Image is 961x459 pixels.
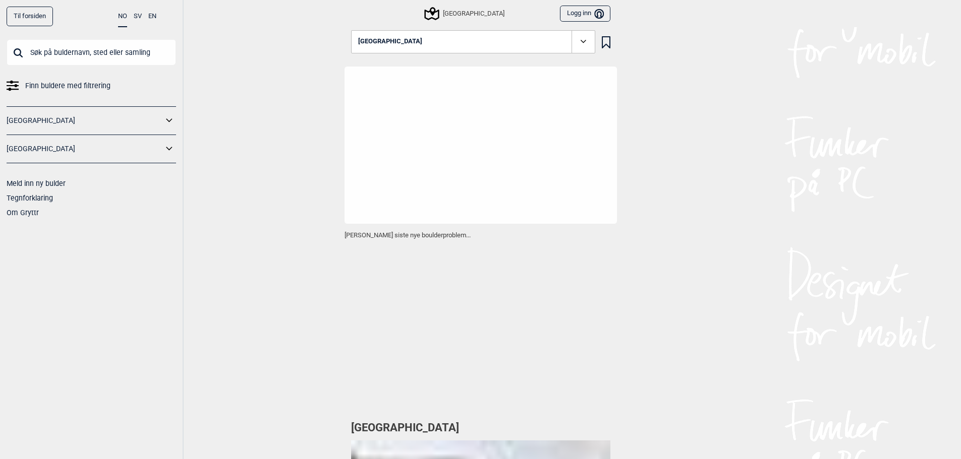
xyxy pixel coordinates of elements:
[7,7,53,26] a: Til forsiden
[7,79,176,93] a: Finn buldere med filtrering
[560,6,610,22] button: Logg inn
[7,113,163,128] a: [GEOGRAPHIC_DATA]
[351,30,595,53] button: [GEOGRAPHIC_DATA]
[7,39,176,65] input: Søk på buldernavn, sted eller samling
[118,7,127,27] button: NO
[148,7,156,26] button: EN
[7,194,53,202] a: Tegnforklaring
[7,142,163,156] a: [GEOGRAPHIC_DATA]
[134,7,142,26] button: SV
[7,179,66,187] a: Meld inn ny bulder
[25,79,110,93] span: Finn buldere med filtrering
[345,230,617,240] p: [PERSON_NAME] siste nye boulderproblem...
[7,209,39,217] a: Om Gryttr
[358,38,422,45] span: [GEOGRAPHIC_DATA]
[351,420,610,436] h1: [GEOGRAPHIC_DATA]
[426,8,504,20] div: [GEOGRAPHIC_DATA]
